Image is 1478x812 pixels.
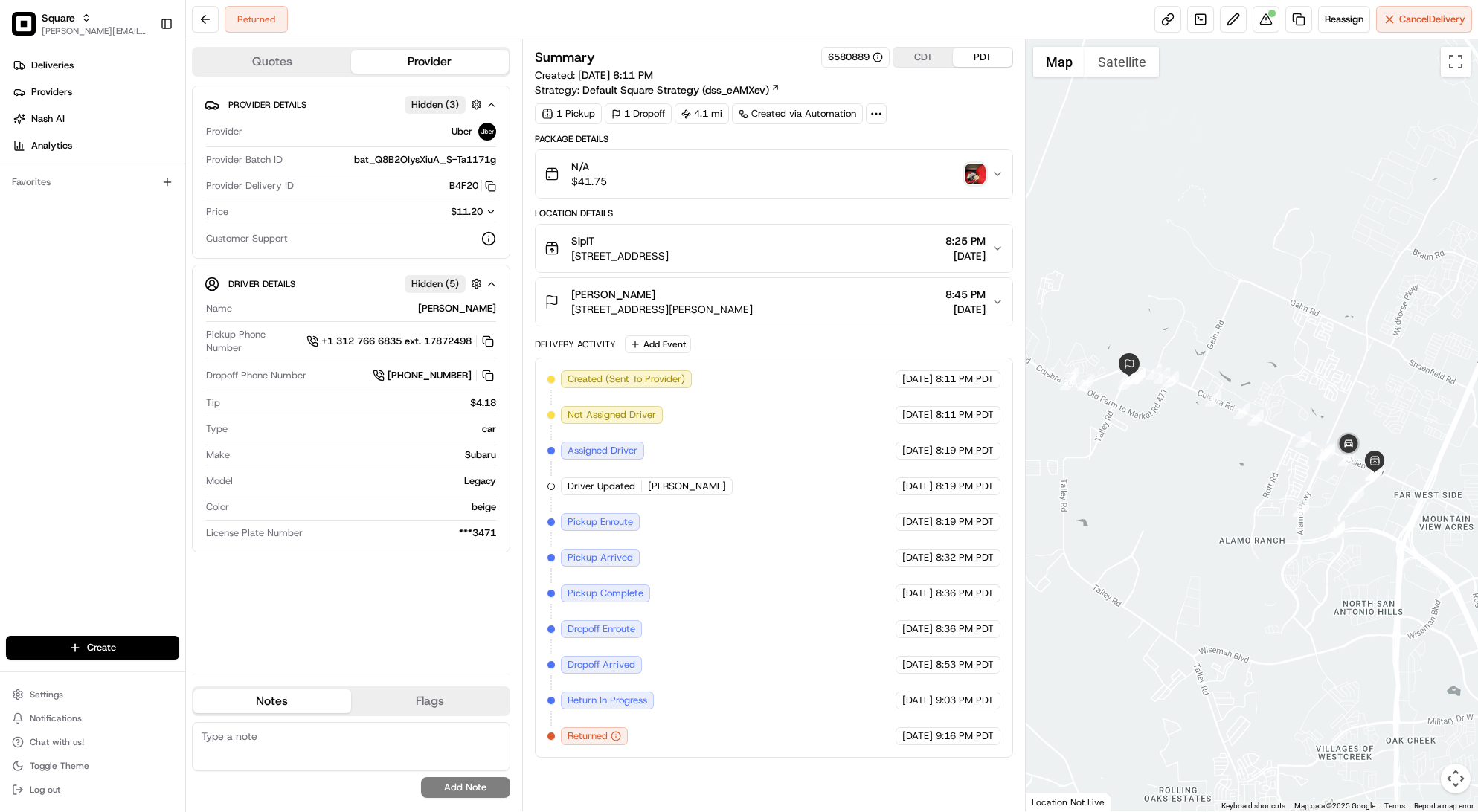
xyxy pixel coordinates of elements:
[902,694,933,707] span: [DATE]
[15,15,45,45] img: Nash
[571,233,594,248] span: SipIT
[535,68,653,83] span: Created:
[238,302,496,315] div: [PERSON_NAME]
[193,50,351,74] button: Quotes
[1293,500,1309,517] div: 12
[582,83,769,97] span: Default Square Strategy (dss_eAMXev)
[571,174,607,189] span: $41.75
[141,216,239,231] span: API Documentation
[451,205,483,218] span: $11.20
[193,689,351,713] button: Notes
[449,179,496,193] button: B4F20
[206,153,283,167] span: Provider Batch ID
[6,636,179,660] button: Create
[30,760,89,772] span: Toggle Theme
[936,622,994,636] span: 8:36 PM PDT
[206,396,220,410] span: Tip
[582,83,780,97] a: Default Square Strategy (dss_eAMXev)
[1376,6,1472,33] button: CancelDelivery
[828,51,883,64] button: 6580889
[535,207,1013,219] div: Location Details
[535,103,602,124] div: 1 Pickup
[965,164,986,184] img: photo_proof_of_delivery image
[902,587,933,600] span: [DATE]
[6,779,179,800] button: Log out
[1029,792,1079,811] a: Open this area in Google Maps (opens a new window)
[1328,522,1345,538] div: 11
[1414,802,1474,810] a: Report a map error
[405,95,486,114] button: Hidden (3)
[648,480,726,493] span: [PERSON_NAME]
[42,25,148,37] span: [PERSON_NAME][EMAIL_ADDRESS][DOMAIN_NAME]
[30,712,82,724] span: Notifications
[206,369,306,382] span: Dropoff Phone Number
[206,179,294,193] span: Provider Delivery ID
[675,103,729,124] div: 4.1 mi
[6,684,179,705] button: Settings
[1325,13,1363,26] span: Reassign
[568,729,608,743] span: Returned
[31,139,72,152] span: Analytics
[228,278,295,290] span: Driver Details
[1205,390,1221,407] div: 2
[405,274,486,293] button: Hidden (5)
[1118,373,1134,390] div: 20
[625,335,691,353] button: Add Event
[6,755,179,776] button: Toggle Theme
[902,444,933,457] span: [DATE]
[6,6,154,42] button: SquareSquare[PERSON_NAME][EMAIL_ADDRESS][DOMAIN_NAME]
[1247,410,1264,426] div: 25
[51,157,188,169] div: We're available if you need us!
[536,278,1012,326] button: [PERSON_NAME][STREET_ADDRESS][PERSON_NAME]8:45 PM[DATE]
[535,83,780,97] div: Strategy:
[605,103,672,124] div: 1 Dropoff
[1384,802,1405,810] a: Terms
[31,86,72,99] span: Providers
[1062,367,1079,384] div: 22
[120,210,245,236] a: 💻API Documentation
[30,689,63,700] span: Settings
[234,422,496,436] div: car
[351,689,509,713] button: Flags
[936,515,994,529] span: 8:19 PM PDT
[536,150,1012,198] button: N/A$41.75photo_proof_of_delivery image
[902,408,933,422] span: [DATE]
[568,408,656,422] span: Not Assigned Driver
[953,48,1012,67] button: PDT
[902,515,933,529] span: [DATE]
[1221,801,1285,811] button: Keyboard shortcuts
[902,622,933,636] span: [DATE]
[6,107,185,131] a: Nash AI
[206,474,233,488] span: Model
[936,373,994,386] span: 8:11 PM PDT
[568,658,635,671] span: Dropoff Arrived
[253,146,271,164] button: Start new chat
[1328,521,1345,537] div: 10
[571,302,753,317] span: [STREET_ADDRESS][PERSON_NAME]
[1154,367,1170,384] div: 15
[902,373,933,386] span: [DATE]
[373,367,496,384] a: [PHONE_NUMBER]
[206,232,288,245] span: Customer Support
[39,96,245,112] input: Clear
[1146,364,1162,380] div: 1
[1319,443,1335,460] div: 4
[235,500,496,514] div: beige
[148,252,180,263] span: Pylon
[6,54,185,77] a: Deliveries
[478,123,496,141] img: uber-new-logo.jpeg
[1026,793,1111,811] div: Location Not Live
[732,103,863,124] a: Created via Automation
[205,92,498,117] button: Provider DetailsHidden (3)
[411,277,459,291] span: Hidden ( 5 )
[6,80,185,104] a: Providers
[6,732,179,753] button: Chat with us!
[936,658,994,671] span: 8:53 PM PDT
[30,784,60,796] span: Log out
[205,271,498,296] button: Driver DetailsHidden (5)
[354,153,496,167] span: bat_Q8B2OIysXiuA_S-Ta1171g
[6,134,185,158] a: Analytics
